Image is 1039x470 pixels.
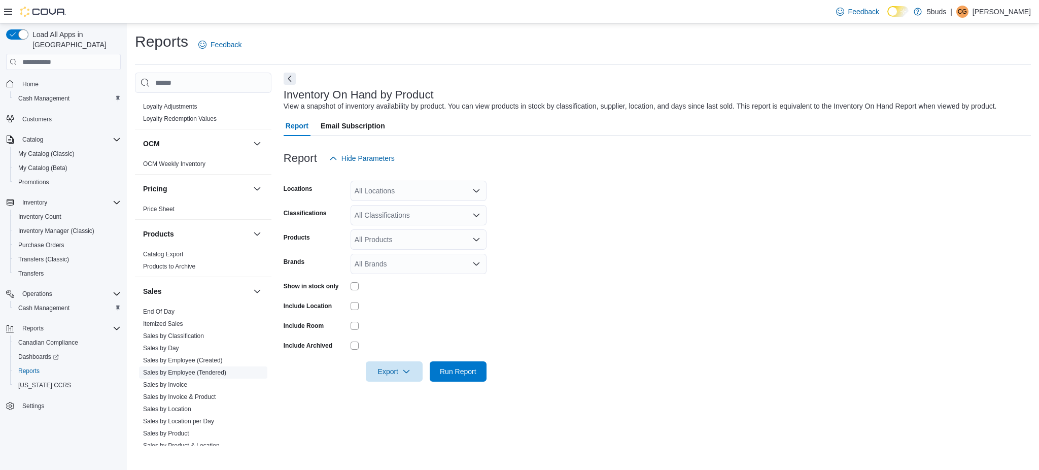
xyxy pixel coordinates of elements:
[887,6,909,17] input: Dark Mode
[143,406,191,413] a: Sales by Location
[251,228,263,240] button: Products
[143,393,216,400] a: Sales by Invoice & Product
[14,162,72,174] a: My Catalog (Beta)
[284,89,434,101] h3: Inventory On Hand by Product
[143,442,220,449] a: Sales by Product & Location
[18,196,121,209] span: Inventory
[14,225,121,237] span: Inventory Manager (Classic)
[18,133,121,146] span: Catalog
[10,378,125,392] button: [US_STATE] CCRS
[10,252,125,266] button: Transfers (Classic)
[143,139,160,149] h3: OCM
[325,148,399,169] button: Hide Parameters
[18,353,59,361] span: Dashboards
[22,115,52,123] span: Customers
[14,351,121,363] span: Dashboards
[143,115,217,123] span: Loyalty Redemption Values
[143,381,187,389] span: Sales by Invoice
[143,369,226,376] a: Sales by Employee (Tendered)
[143,286,249,296] button: Sales
[18,150,75,158] span: My Catalog (Classic)
[14,365,44,377] a: Reports
[143,418,214,425] a: Sales by Location per Day
[284,302,332,310] label: Include Location
[18,227,94,235] span: Inventory Manager (Classic)
[143,251,183,258] a: Catalog Export
[194,35,246,55] a: Feedback
[135,100,271,129] div: Loyalty
[14,267,121,280] span: Transfers
[18,133,47,146] button: Catalog
[10,175,125,189] button: Promotions
[2,76,125,91] button: Home
[284,282,339,290] label: Show in stock only
[472,211,480,219] button: Open list of options
[143,368,226,377] span: Sales by Employee (Tendered)
[143,184,249,194] button: Pricing
[18,304,70,312] span: Cash Management
[135,248,271,277] div: Products
[14,379,75,391] a: [US_STATE] CCRS
[143,430,189,437] a: Sales by Product
[14,351,63,363] a: Dashboards
[10,91,125,106] button: Cash Management
[18,77,121,90] span: Home
[135,203,271,219] div: Pricing
[22,136,43,144] span: Catalog
[143,405,191,413] span: Sales by Location
[14,176,53,188] a: Promotions
[14,225,98,237] a: Inventory Manager (Classic)
[14,379,121,391] span: Washington CCRS
[18,381,71,389] span: [US_STATE] CCRS
[18,255,69,263] span: Transfers (Classic)
[958,6,967,18] span: CG
[973,6,1031,18] p: [PERSON_NAME]
[18,241,64,249] span: Purchase Orders
[430,361,487,382] button: Run Report
[284,258,304,266] label: Brands
[372,361,417,382] span: Export
[927,6,946,18] p: 5buds
[22,402,44,410] span: Settings
[321,116,385,136] span: Email Subscription
[14,92,74,105] a: Cash Management
[472,187,480,195] button: Open list of options
[284,101,997,112] div: View a snapshot of inventory availability by product. You can view products in stock by classific...
[18,196,51,209] button: Inventory
[143,205,175,213] span: Price Sheet
[18,213,61,221] span: Inventory Count
[135,158,271,174] div: OCM
[22,290,52,298] span: Operations
[143,393,216,401] span: Sales by Invoice & Product
[14,302,74,314] a: Cash Management
[143,381,187,388] a: Sales by Invoice
[143,160,205,167] a: OCM Weekly Inventory
[10,350,125,364] a: Dashboards
[284,342,332,350] label: Include Archived
[143,345,179,352] a: Sales by Day
[251,183,263,195] button: Pricing
[143,229,174,239] h3: Products
[251,138,263,150] button: OCM
[143,229,249,239] button: Products
[18,367,40,375] span: Reports
[2,112,125,126] button: Customers
[28,29,121,50] span: Load All Apps in [GEOGRAPHIC_DATA]
[472,260,480,268] button: Open list of options
[472,236,480,244] button: Open list of options
[143,332,204,340] a: Sales by Classification
[10,364,125,378] button: Reports
[14,337,82,349] a: Canadian Compliance
[18,94,70,103] span: Cash Management
[848,7,879,17] span: Feedback
[18,322,121,334] span: Reports
[14,162,121,174] span: My Catalog (Beta)
[143,308,175,315] a: End Of Day
[143,357,223,364] a: Sales by Employee (Created)
[143,344,179,352] span: Sales by Day
[18,400,48,412] a: Settings
[18,339,78,347] span: Canadian Compliance
[14,267,48,280] a: Transfers
[18,113,56,125] a: Customers
[2,398,125,413] button: Settings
